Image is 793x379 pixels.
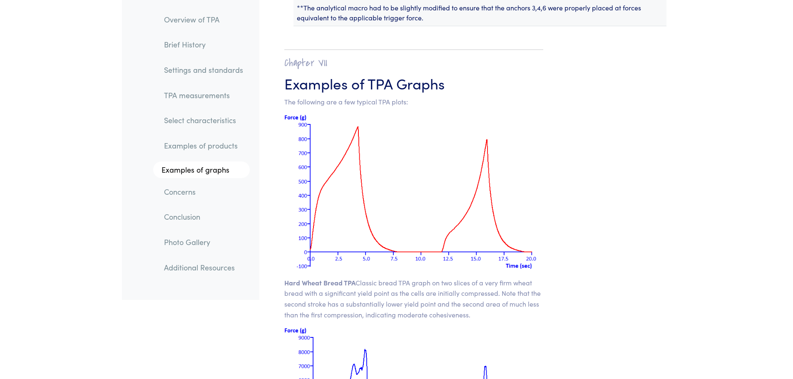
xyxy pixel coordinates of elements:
[284,97,544,107] p: The following are a few typical TPA plots:
[157,136,250,156] a: Examples of products
[157,60,250,79] a: Settings and standards
[284,278,355,287] span: Hard Wheat Bread TPA
[157,258,250,277] a: Additional Resources
[157,86,250,105] a: TPA measurements
[284,277,544,320] p: Classic bread TPA graph on two slices of a very firm wheat bread with a significant yield point a...
[284,57,544,69] h2: Chapter VII
[157,35,250,54] a: Brief History
[157,10,250,29] a: Overview of TPA
[157,208,250,227] a: Conclusion
[153,161,250,178] a: Examples of graphs
[157,111,250,130] a: Select characteristics
[157,182,250,201] a: Concerns
[157,233,250,252] a: Photo Gallery
[284,114,544,269] img: graph of hard wheat bread under compression
[284,73,544,93] h3: Examples of TPA Graphs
